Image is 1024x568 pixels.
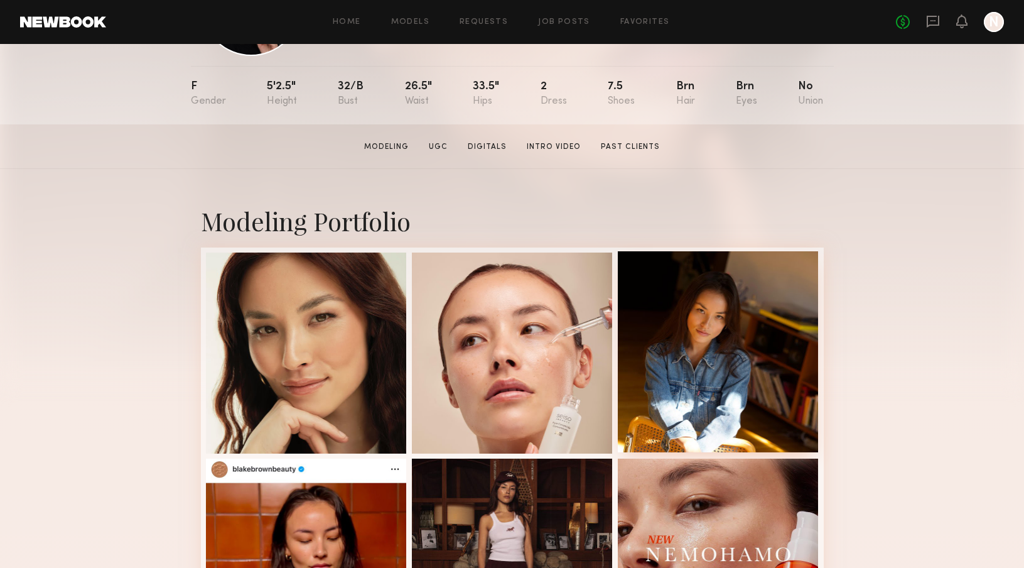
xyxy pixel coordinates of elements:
div: 5'2.5" [267,81,297,107]
div: 33.5" [473,81,499,107]
a: Models [391,18,429,26]
a: Job Posts [538,18,590,26]
div: 2 [541,81,567,107]
div: Brn [736,81,757,107]
a: Intro Video [522,141,586,153]
a: Favorites [620,18,670,26]
a: Requests [460,18,508,26]
a: Past Clients [596,141,665,153]
a: Modeling [359,141,414,153]
div: 7.5 [608,81,635,107]
div: No [798,81,823,107]
div: Modeling Portfolio [201,204,824,238]
div: F [191,81,226,107]
a: Home [333,18,361,26]
div: 32/b [338,81,364,107]
a: Digitals [463,141,512,153]
div: Brn [676,81,695,107]
a: N [984,12,1004,32]
a: UGC [424,141,453,153]
div: 26.5" [405,81,432,107]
